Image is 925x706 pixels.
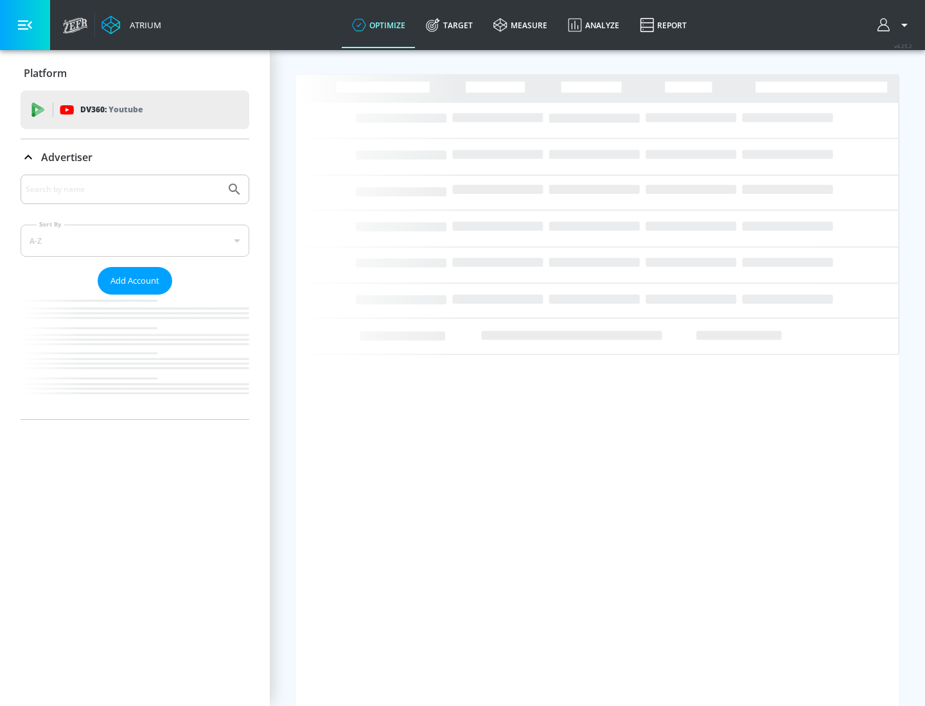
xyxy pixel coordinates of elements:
button: Add Account [98,267,172,295]
div: DV360: Youtube [21,90,249,129]
div: Advertiser [21,139,249,175]
nav: list of Advertiser [21,295,249,419]
span: v 4.25.2 [894,42,912,49]
a: measure [483,2,558,48]
label: Sort By [37,220,64,228]
div: Platform [21,55,249,91]
a: Atrium [101,15,161,35]
a: optimize [342,2,416,48]
a: Analyze [558,2,630,48]
p: Youtube [109,103,143,116]
p: DV360: [80,103,143,117]
span: Add Account [110,273,159,288]
a: Report [630,2,697,48]
p: Platform [24,66,67,80]
a: Target [416,2,483,48]
p: Advertiser [41,150,92,164]
div: Advertiser [21,175,249,419]
div: A-Z [21,225,249,257]
input: Search by name [26,181,220,198]
div: Atrium [125,19,161,31]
